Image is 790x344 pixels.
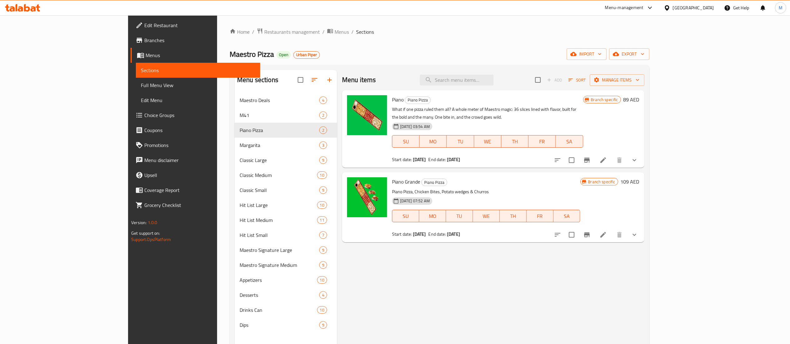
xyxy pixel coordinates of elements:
span: Sections [141,66,255,74]
button: SU [392,135,420,148]
span: End date: [429,230,446,238]
h6: 89 AED [624,95,639,104]
button: FR [527,210,554,222]
span: 2 [320,127,327,133]
button: show more [627,227,642,242]
span: Appetizers [240,276,317,284]
span: Start date: [392,155,412,164]
span: 10 [317,277,327,283]
span: Select section [531,73,544,86]
button: Branch-specific-item [579,153,594,168]
button: Sort [567,75,587,85]
div: items [319,141,327,149]
div: items [319,231,327,239]
button: TU [447,135,474,148]
button: import [567,48,607,60]
div: Margarita [240,141,319,149]
a: Restaurants management [257,28,320,36]
div: items [317,306,327,314]
h2: Menu items [342,75,376,85]
span: 9 [320,157,327,163]
span: Classic Medium [240,171,317,179]
a: Sections [136,63,260,78]
span: WE [477,137,499,146]
button: TH [500,210,527,222]
span: SA [558,137,580,146]
span: Maestro Signature Large [240,246,319,254]
span: Version: [131,219,147,227]
p: What if one pizza ruled them all? A whole meter of Maestro magic: 36 slices lined with flavor, bu... [392,106,583,121]
div: items [317,201,327,209]
div: Menu-management [605,4,643,12]
a: Menus [327,28,349,36]
div: items [319,291,327,299]
span: Restaurants management [264,28,320,36]
li: / [322,28,325,36]
a: Grocery Checklist [131,198,260,213]
div: Piano Pizza2 [235,123,337,138]
span: Branch specific [589,97,621,103]
span: 9 [320,322,327,328]
span: Maestro Signature Medium [240,261,319,269]
span: Upsell [144,171,255,179]
span: Piano Grande [392,177,420,186]
button: Branch-specific-item [579,227,594,242]
a: Upsell [131,168,260,183]
div: Hit List Large [240,201,317,209]
button: sort-choices [550,227,565,242]
span: Sections [356,28,374,36]
span: Choice Groups [144,111,255,119]
a: Promotions [131,138,260,153]
div: Drinks Can10 [235,302,337,317]
span: MO [422,212,444,221]
div: Classic Medium10 [235,168,337,183]
span: Select all sections [294,73,307,86]
div: Piano Pizza [240,126,319,134]
span: M41 [240,111,319,119]
div: items [319,321,327,329]
span: Full Menu View [141,81,255,89]
span: Piano Pizza [405,96,430,104]
span: Manage items [595,76,639,84]
span: Coverage Report [144,186,255,194]
span: Hit List Small [240,231,319,239]
span: FR [531,137,553,146]
span: Select to update [565,228,578,241]
div: items [317,276,327,284]
div: items [319,96,327,104]
span: TU [449,212,470,221]
span: M [779,4,783,11]
img: Piano Grande [347,177,387,217]
span: WE [475,212,497,221]
div: items [319,156,327,164]
input: search [420,75,494,86]
span: Branches [144,37,255,44]
span: TU [449,137,471,146]
div: Maestro Deals4 [235,93,337,108]
span: 4 [320,97,327,103]
span: import [572,50,602,58]
span: MO [422,137,444,146]
a: Coupons [131,123,260,138]
span: Drinks Can [240,306,317,314]
button: MO [419,210,446,222]
div: Maestro Deals [240,96,319,104]
div: Hit List Medium [240,216,317,224]
span: 10 [317,172,327,178]
span: Sort items [564,75,590,85]
a: Menu disclaimer [131,153,260,168]
a: Edit Menu [136,93,260,108]
div: Maestro Signature Large9 [235,243,337,258]
div: Classic Large9 [235,153,337,168]
span: Piano Pizza [422,179,447,186]
a: Branches [131,33,260,48]
span: SU [395,212,417,221]
div: Maestro Signature Medium9 [235,258,337,273]
span: Sort sections [307,72,322,87]
button: delete [612,227,627,242]
span: 2 [320,112,327,118]
button: TU [446,210,473,222]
